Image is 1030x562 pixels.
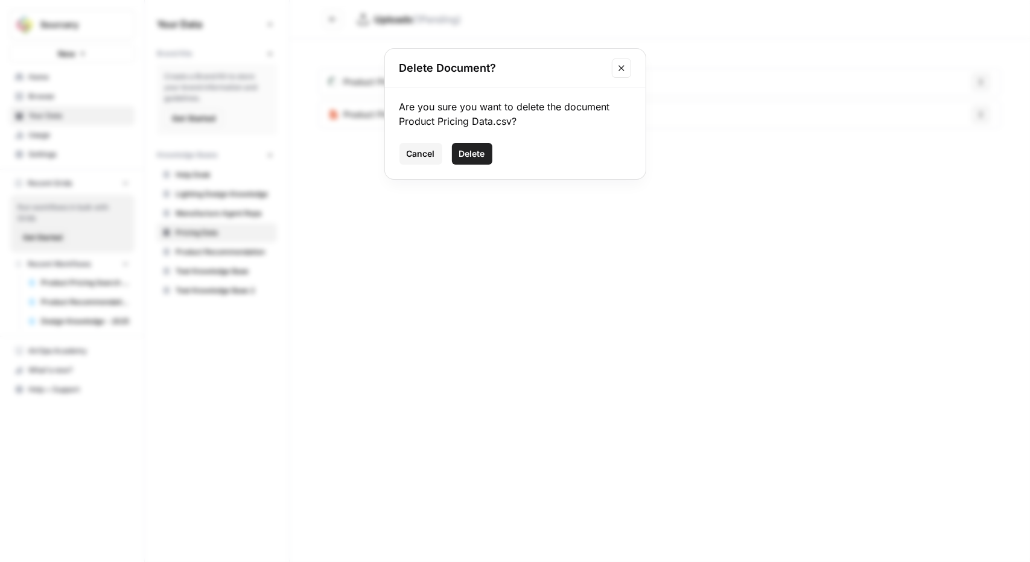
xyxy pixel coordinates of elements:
[452,143,492,165] button: Delete
[407,148,435,160] span: Cancel
[399,143,442,165] button: Cancel
[459,148,485,160] span: Delete
[612,58,631,78] button: Close modal
[399,99,631,128] div: Are you sure you want to delete the document Product Pricing Data.csv?
[399,60,605,77] h2: Delete Document?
